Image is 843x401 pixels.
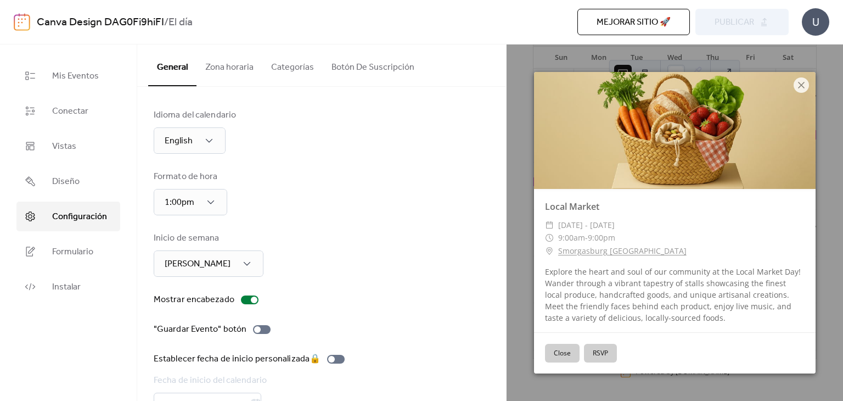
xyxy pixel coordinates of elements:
[558,244,687,258] a: Smorgasburg [GEOGRAPHIC_DATA]
[14,13,30,31] img: logo
[154,170,225,183] div: Formato de hora
[164,12,168,33] b: /
[584,344,617,363] button: RSVP
[16,237,120,266] a: Formulario
[148,44,196,86] button: General
[154,323,246,336] div: "Guardar Evento" botón
[545,344,580,363] button: Close
[545,219,554,232] div: ​
[16,96,120,126] a: Conectar
[585,232,588,243] span: -
[52,70,99,83] span: Mis Eventos
[558,232,585,243] span: 9:00am
[154,109,236,122] div: Idioma del calendario
[16,61,120,91] a: Mis Eventos
[545,244,554,258] div: ​
[16,131,120,161] a: Vistas
[165,255,231,272] span: [PERSON_NAME]
[597,16,671,29] span: Mejorar sitio 🚀
[558,219,615,232] span: [DATE] - [DATE]
[802,8,829,36] div: U
[52,210,107,224] span: Configuración
[323,44,423,85] button: Botón De Suscripción
[168,12,193,33] b: El día
[588,232,615,243] span: 9:00pm
[262,44,323,85] button: Categorías
[154,232,261,245] div: Inicio de semana
[37,12,164,33] a: Canva Design DAG0Fi9hiFI
[534,266,816,324] div: Explore the heart and soul of our community at the Local Market Day! Wander through a vibrant tap...
[52,281,81,294] span: Instalar
[52,246,93,259] span: Formulario
[52,105,88,118] span: Conectar
[534,200,816,213] div: Local Market
[52,140,76,153] span: Vistas
[16,272,120,302] a: Instalar
[16,166,120,196] a: Diseño
[577,9,690,35] button: Mejorar sitio 🚀
[16,202,120,231] a: Configuración
[52,175,80,188] span: Diseño
[165,194,194,211] span: 1:00pm
[196,44,262,85] button: Zona horaria
[545,231,554,244] div: ​
[154,293,234,307] div: Mostrar encabezado
[165,132,193,149] span: English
